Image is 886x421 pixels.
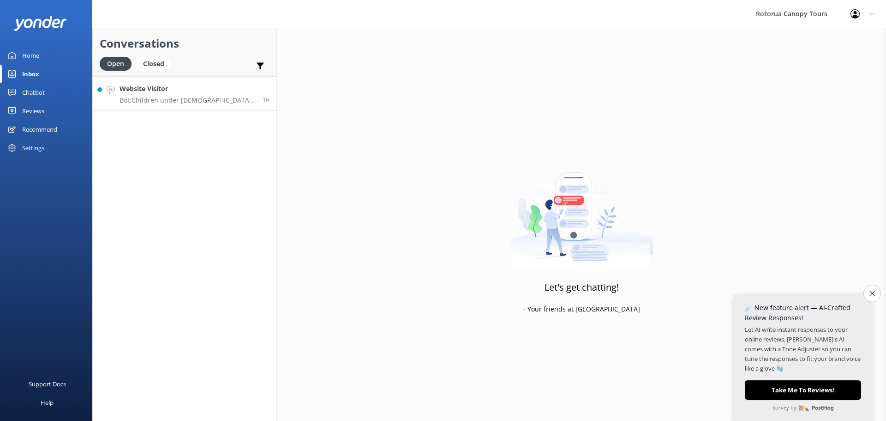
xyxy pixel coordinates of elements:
[100,35,269,52] h2: Conversations
[263,96,269,104] span: Sep 16 2025 12:26pm (UTC +12:00) Pacific/Auckland
[41,393,54,412] div: Help
[523,304,640,314] p: - Your friends at [GEOGRAPHIC_DATA]
[22,65,39,83] div: Inbox
[120,84,256,94] h4: Website Visitor
[93,76,276,111] a: Website VisitorBot:Children under [DEMOGRAPHIC_DATA] cannot join the Ultimate Canopy Tour. Howeve...
[22,102,44,120] div: Reviews
[14,16,67,31] img: yonder-white-logo.png
[29,375,66,393] div: Support Docs
[22,83,45,102] div: Chatbot
[120,96,256,104] p: Bot: Children under [DEMOGRAPHIC_DATA] cannot join the Ultimate Canopy Tour. However, if your chi...
[22,120,57,139] div: Recommend
[136,58,176,68] a: Closed
[136,57,171,71] div: Closed
[510,153,653,268] img: artwork of a man stealing a conversation from at giant smartphone
[100,58,136,68] a: Open
[545,280,619,295] h3: Let's get chatting!
[100,57,132,71] div: Open
[22,46,39,65] div: Home
[22,139,44,157] div: Settings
